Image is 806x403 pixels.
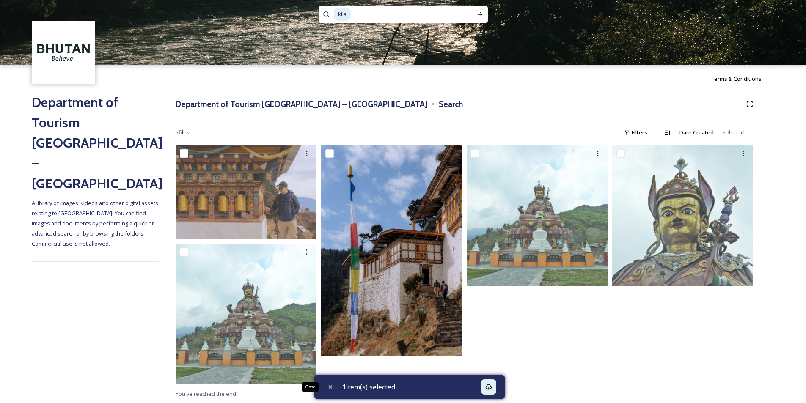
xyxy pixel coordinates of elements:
[33,22,94,83] img: BT_Logo_BB_Lockup_CMYK_High%2520Res.jpg
[334,8,351,20] span: kila
[439,98,463,110] h3: Search
[176,129,190,137] span: 5 file s
[32,199,160,247] span: A library of images, videos and other digital assets relating to [GEOGRAPHIC_DATA]. You can find ...
[302,382,319,392] div: Close
[342,382,396,392] span: 1 item(s) selected.
[321,145,462,356] img: 03 - Kila Goenpa-5.jpg
[467,145,608,286] img: Takila1(3).jpg
[176,145,316,239] img: 03 - Kila Goenpa-7.jpg
[612,145,753,286] img: Takila2.jpg
[710,74,774,84] a: Terms & Conditions
[176,244,316,384] img: Takila1.jpg
[710,75,762,82] span: Terms & Conditions
[176,98,428,110] h3: Department of Tourism [GEOGRAPHIC_DATA] – [GEOGRAPHIC_DATA]
[675,124,718,141] div: Date Created
[620,124,652,141] div: Filters
[176,390,236,398] span: You've reached the end
[32,92,159,194] h2: Department of Tourism [GEOGRAPHIC_DATA] – [GEOGRAPHIC_DATA]
[722,129,745,137] span: Select all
